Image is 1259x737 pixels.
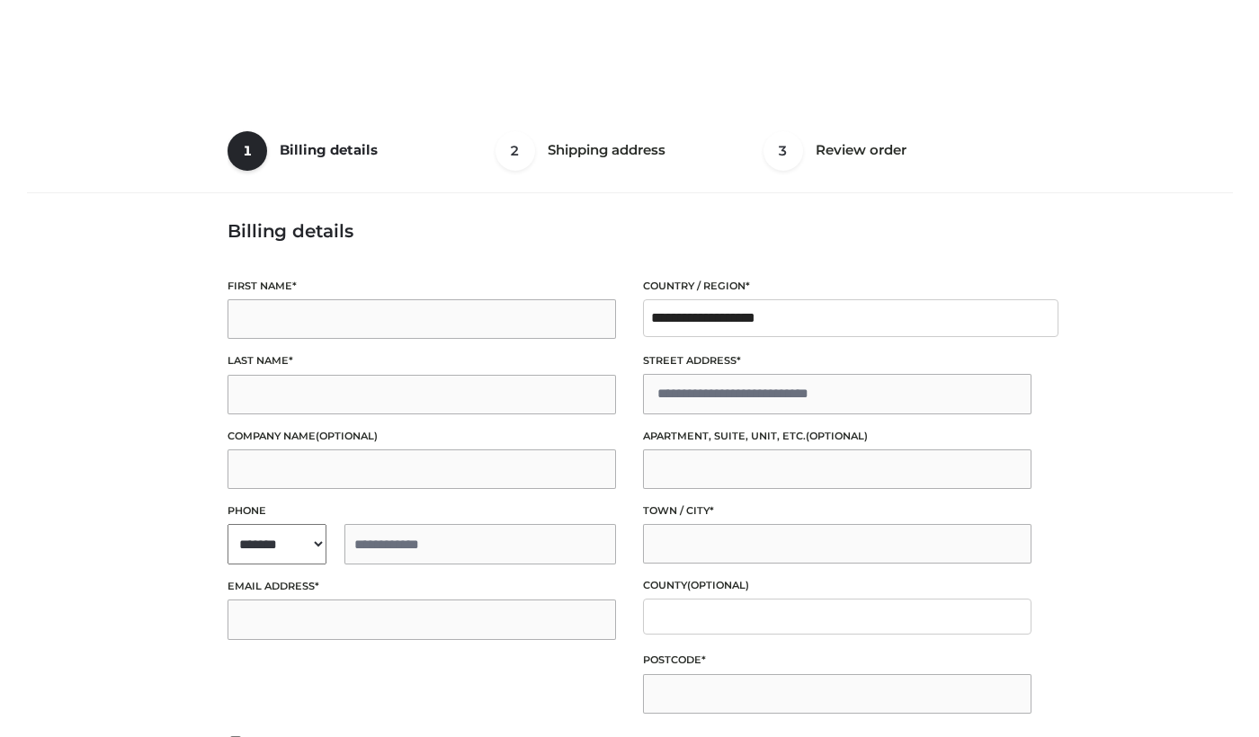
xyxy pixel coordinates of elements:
label: Last name [228,352,616,369]
span: 1 [228,131,267,171]
label: First name [228,278,616,295]
label: County [643,577,1031,594]
label: Street address [643,352,1031,369]
span: (optional) [316,430,378,442]
label: Apartment, suite, unit, etc. [643,428,1031,445]
span: Review order [816,141,906,158]
span: (optional) [806,430,868,442]
h3: Billing details [228,220,1031,242]
span: Shipping address [548,141,665,158]
span: 2 [496,131,535,171]
span: 3 [763,131,803,171]
label: Company name [228,428,616,445]
label: Phone [228,502,616,519]
span: (optional) [687,579,749,591]
label: Email address [228,578,616,595]
span: Billing details [280,141,378,158]
label: Country / Region [643,278,1031,295]
label: Town / City [643,502,1031,519]
label: Postcode [643,652,1031,669]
